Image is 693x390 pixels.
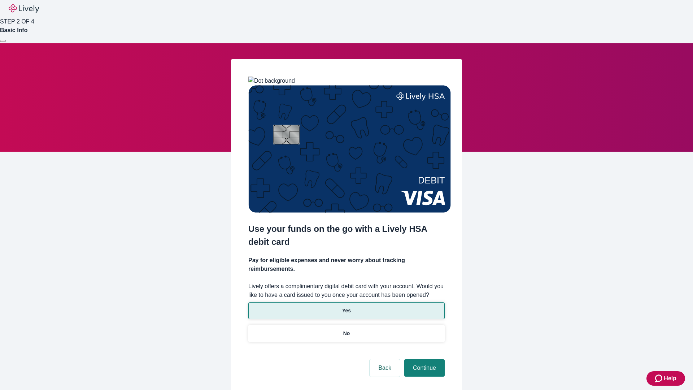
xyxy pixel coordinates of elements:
[343,330,350,337] p: No
[248,325,445,342] button: No
[9,4,39,13] img: Lively
[342,307,351,315] p: Yes
[655,374,664,383] svg: Zendesk support icon
[248,302,445,319] button: Yes
[646,371,685,386] button: Zendesk support iconHelp
[248,256,445,273] h4: Pay for eligible expenses and never worry about tracking reimbursements.
[404,359,445,377] button: Continue
[248,282,445,299] label: Lively offers a complimentary digital debit card with your account. Would you like to have a card...
[248,77,295,85] img: Dot background
[248,85,451,213] img: Debit card
[664,374,676,383] span: Help
[370,359,400,377] button: Back
[248,222,445,248] h2: Use your funds on the go with a Lively HSA debit card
